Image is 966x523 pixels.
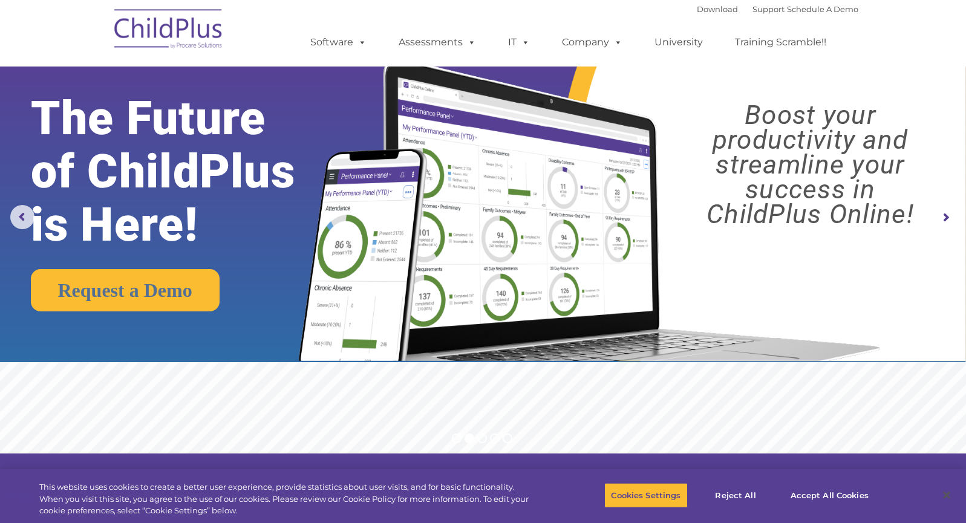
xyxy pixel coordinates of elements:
a: Schedule A Demo [787,4,858,14]
a: University [642,30,715,54]
button: Reject All [698,482,774,508]
a: Software [298,30,379,54]
font: | [697,4,858,14]
a: Request a Demo [31,269,220,311]
rs-layer: Boost your productivity and streamline your success in ChildPlus Online! [667,103,954,227]
a: IT [496,30,542,54]
div: This website uses cookies to create a better user experience, provide statistics about user visit... [39,481,531,517]
a: Company [550,30,635,54]
button: Close [933,482,960,508]
a: Download [697,4,738,14]
button: Accept All Cookies [784,482,875,508]
a: Assessments [387,30,488,54]
rs-layer: The Future of ChildPlus is Here! [31,92,339,252]
img: ChildPlus by Procare Solutions [108,1,229,61]
a: Support [752,4,785,14]
button: Cookies Settings [604,482,687,508]
a: Training Scramble!! [723,30,838,54]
